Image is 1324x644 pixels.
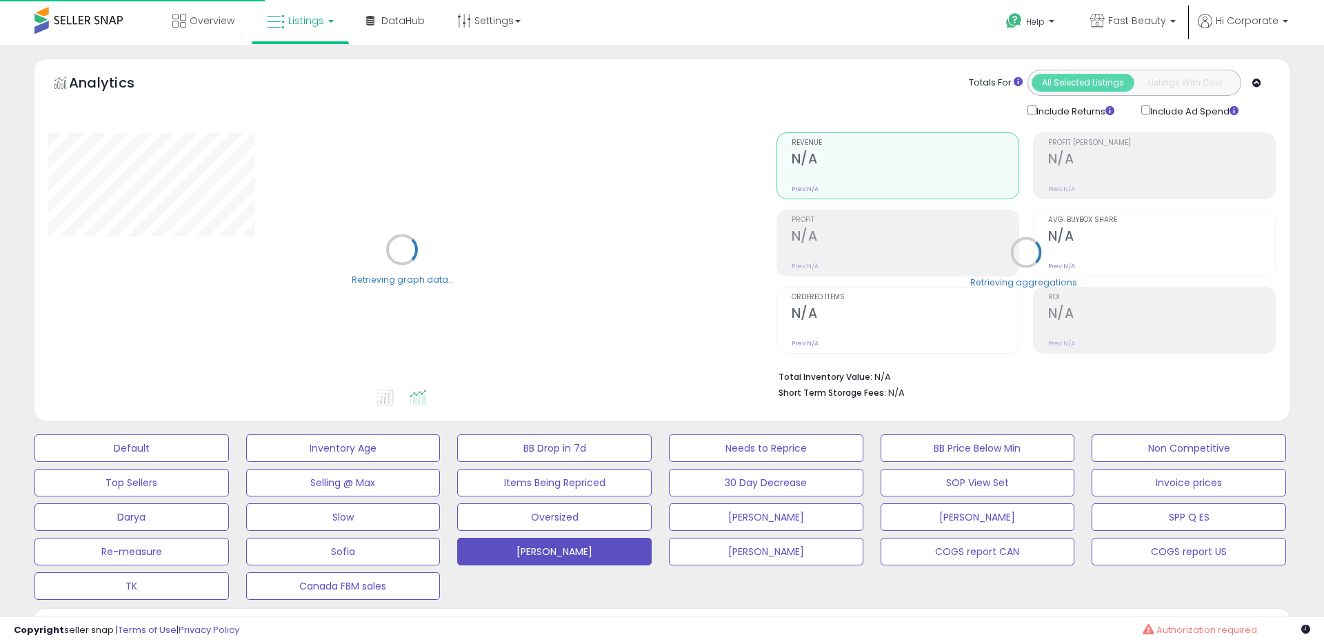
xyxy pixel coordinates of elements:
button: Top Sellers [34,469,229,496]
button: Oversized [457,503,652,531]
span: Overview [190,14,234,28]
button: Inventory Age [246,434,441,462]
span: Hi Corporate [1216,14,1278,28]
div: Retrieving graph data.. [352,273,452,285]
span: Fast Beauty [1108,14,1166,28]
span: Help [1026,16,1045,28]
button: Invoice prices [1092,469,1286,496]
button: Items Being Repriced [457,469,652,496]
button: SOP View Set [881,469,1075,496]
a: Help [995,2,1068,45]
a: Privacy Policy [179,623,239,636]
h5: Analytics [69,73,161,96]
button: All Selected Listings [1032,74,1134,92]
button: Re-measure [34,538,229,565]
a: Hi Corporate [1198,14,1288,45]
strong: Copyright [14,623,64,636]
div: seller snap | | [14,624,239,637]
i: Get Help [1005,12,1023,30]
button: 30 Day Decrease [669,469,863,496]
button: COGS report CAN [881,538,1075,565]
div: Retrieving aggregations.. [970,276,1081,288]
button: Darya [34,503,229,531]
span: DataHub [381,14,425,28]
div: Include Ad Spend [1131,103,1261,119]
button: TK [34,572,229,600]
button: Canada FBM sales [246,572,441,600]
button: BB Drop in 7d [457,434,652,462]
button: Needs to Reprice [669,434,863,462]
div: Totals For [969,77,1023,90]
button: Selling @ Max [246,469,441,496]
button: Default [34,434,229,462]
button: COGS report US [1092,538,1286,565]
button: BB Price Below Min [881,434,1075,462]
span: Listings [288,14,324,28]
button: [PERSON_NAME] [457,538,652,565]
button: [PERSON_NAME] [881,503,1075,531]
div: Include Returns [1017,103,1131,119]
button: Listings With Cost [1134,74,1236,92]
a: Terms of Use [118,623,177,636]
button: Sofia [246,538,441,565]
button: [PERSON_NAME] [669,538,863,565]
button: [PERSON_NAME] [669,503,863,531]
button: Slow [246,503,441,531]
button: Non Competitive [1092,434,1286,462]
button: SPP Q ES [1092,503,1286,531]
